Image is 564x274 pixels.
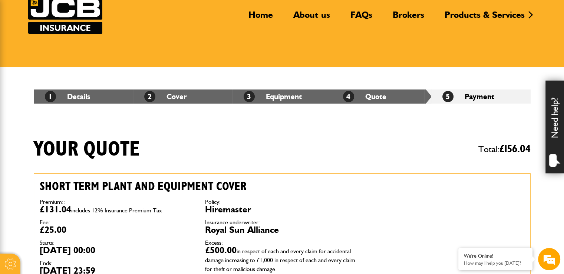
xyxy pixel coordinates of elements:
[71,207,162,214] span: includes 12% Insurance Premium Tax
[205,248,355,273] span: in respect of each and every claim for accidental damage increasing to £1,000 in respect of each ...
[243,9,278,26] a: Home
[205,205,359,214] dd: Hiremaster
[45,92,90,101] a: 1Details
[343,91,354,102] span: 4
[40,205,194,214] dd: £131.04
[122,4,139,22] div: Minimize live chat window
[10,69,135,85] input: Enter your last name
[332,89,431,104] li: Quote
[431,89,531,104] li: Payment
[40,240,194,246] dt: Starts:
[205,225,359,234] dd: Royal Sun Alliance
[439,9,530,26] a: Products & Services
[244,91,255,102] span: 3
[504,144,531,154] span: 156.04
[40,246,194,255] dd: [DATE] 00:00
[499,144,531,154] span: £
[144,91,155,102] span: 2
[464,260,527,266] p: How may I help you today?
[244,92,302,101] a: 3Equipment
[40,260,194,266] dt: Ends:
[40,199,194,205] dt: Premium::
[10,112,135,129] input: Enter your phone number
[478,141,531,158] span: Total:
[34,137,140,162] h1: Your quote
[205,246,359,273] dd: £500.00
[40,219,194,225] dt: Fee:
[10,91,135,107] input: Enter your email address
[205,219,359,225] dt: Insurance underwriter:
[101,215,135,225] em: Start Chat
[205,199,359,205] dt: Policy:
[144,92,187,101] a: 2Cover
[288,9,336,26] a: About us
[45,91,56,102] span: 1
[442,91,453,102] span: 5
[205,240,359,246] dt: Excess:
[545,81,564,173] div: Need help?
[464,253,527,259] div: We're Online!
[40,179,359,193] h2: Short term plant and equipment cover
[345,9,378,26] a: FAQs
[40,225,194,234] dd: £25.00
[13,41,31,52] img: d_20077148190_company_1631870298795_20077148190
[10,134,135,209] textarea: Type your message and hit 'Enter'
[39,42,125,51] div: Chat with us now
[387,9,430,26] a: Brokers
